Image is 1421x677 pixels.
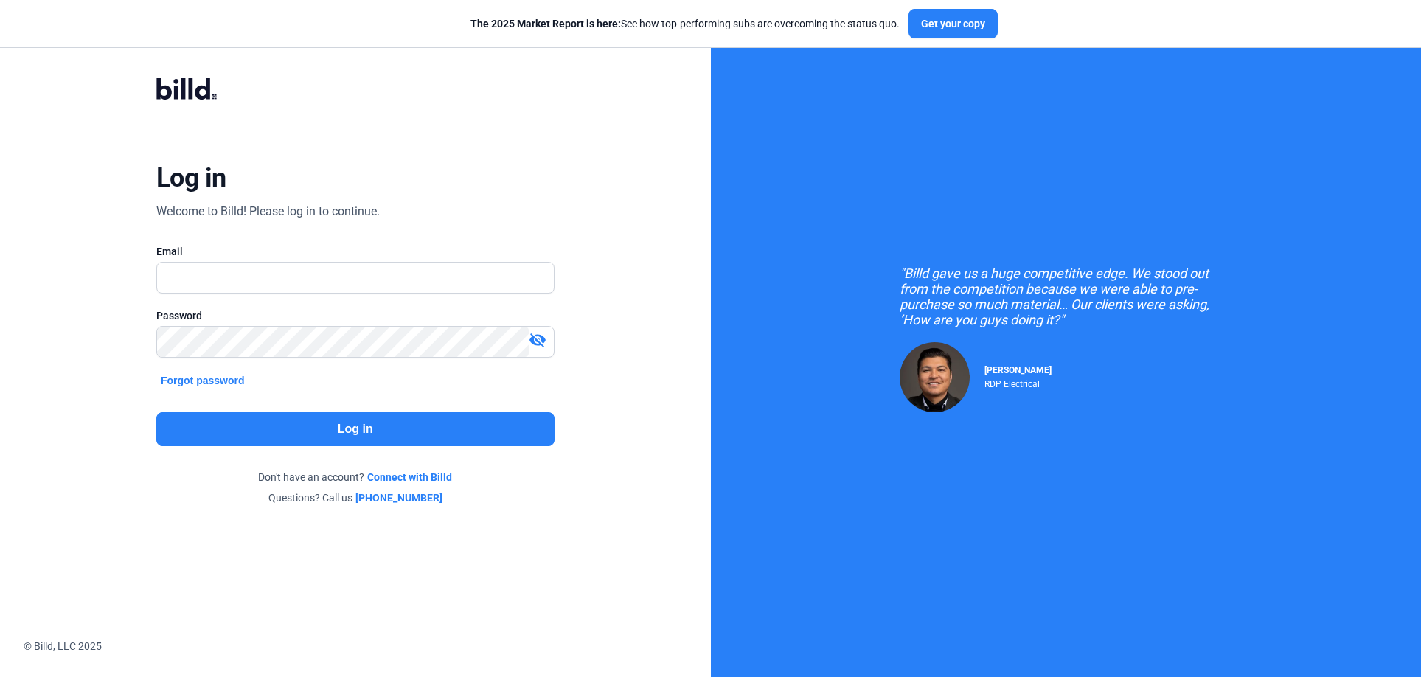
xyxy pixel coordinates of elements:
button: Forgot password [156,372,249,389]
div: See how top-performing subs are overcoming the status quo. [470,16,900,31]
div: Email [156,244,555,259]
div: Don't have an account? [156,470,555,485]
a: [PHONE_NUMBER] [355,490,442,505]
button: Log in [156,412,555,446]
span: [PERSON_NAME] [984,365,1052,375]
div: Log in [156,162,226,194]
div: Questions? Call us [156,490,555,505]
a: Connect with Billd [367,470,452,485]
div: RDP Electrical [984,375,1052,389]
div: Password [156,308,555,323]
div: Welcome to Billd! Please log in to continue. [156,203,380,221]
div: "Billd gave us a huge competitive edge. We stood out from the competition because we were able to... [900,265,1231,327]
span: The 2025 Market Report is here: [470,18,621,29]
img: Raul Pacheco [900,342,970,412]
button: Get your copy [908,9,998,38]
mat-icon: visibility_off [529,331,546,349]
